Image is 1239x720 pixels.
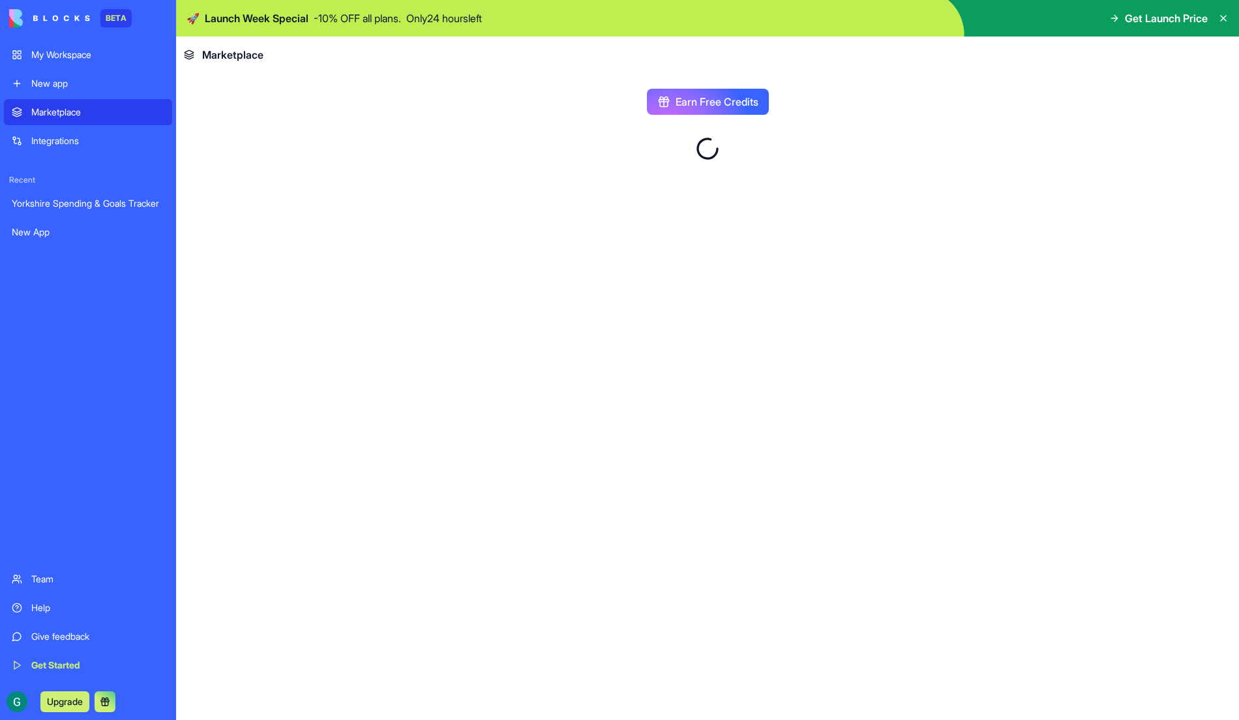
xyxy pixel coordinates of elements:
span: Marketplace [202,47,263,63]
div: New app [31,77,164,90]
div: Team [31,573,164,586]
a: New app [4,70,172,97]
span: Recent [4,175,172,185]
div: Give feedback [31,630,164,643]
div: Yorkshire Spending & Goals Tracker [12,197,164,210]
a: Integrations [4,128,172,154]
p: Only 24 hours left [406,10,482,26]
button: Upgrade [40,691,89,712]
a: Give feedback [4,623,172,650]
div: Marketplace [31,106,164,119]
div: BETA [100,9,132,27]
a: New App [4,219,172,245]
div: Get Started [31,659,164,672]
img: ACg8ocJ70l8j_00R3Rkz_NdVC38STJhkDBRBtMj9fD5ZO0ySccuh=s96-c [7,691,27,712]
span: Earn Free Credits [676,94,758,110]
a: Get Started [4,652,172,678]
a: Team [4,566,172,592]
div: Help [31,601,164,614]
a: My Workspace [4,42,172,68]
div: Integrations [31,134,164,147]
a: Upgrade [40,695,89,708]
p: - 10 % OFF all plans. [314,10,401,26]
img: logo [9,9,90,27]
a: Yorkshire Spending & Goals Tracker [4,190,172,217]
a: BETA [9,9,132,27]
span: Get Launch Price [1125,10,1208,26]
div: New App [12,226,164,239]
a: Help [4,595,172,621]
a: Marketplace [4,99,172,125]
span: Launch Week Special [205,10,308,26]
span: 🚀 [187,10,200,26]
button: Earn Free Credits [647,89,769,115]
div: My Workspace [31,48,164,61]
